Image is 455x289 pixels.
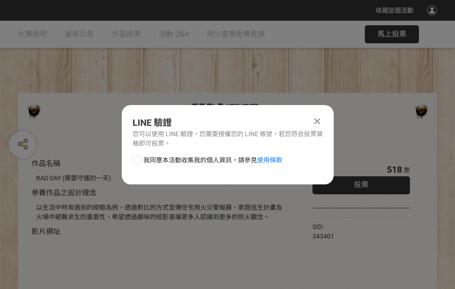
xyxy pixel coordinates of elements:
span: 參賽作品之設計理念 [32,188,97,197]
span: 防火宣導免費資源 [207,30,265,38]
div: 以生活中時常遇到的經驗為例，透過對比的方式宣傳住宅用火災警報器、家庭逃生計畫及火場中避難求生的重要性，希望透過趣味的短影音讓更多人認識到更多的防火觀念。 [36,203,285,222]
span: 作品投票 [112,30,141,38]
span: 票 [404,167,410,174]
a: 防火宣導免費資源 [207,21,265,48]
a: 作品投票 [112,21,141,48]
button: 馬上投票 [365,25,419,43]
span: 投票 [354,180,368,189]
span: 比賽說明 [18,30,47,38]
a: 使用條款 [257,156,282,164]
span: 作品名稱 [32,159,60,168]
span: 活動 Q&A [159,30,189,38]
div: 您可以使用 LINE 驗證，您需要授權您的 LINE 帳號，若您符合投票資格即可投票。 [133,129,323,148]
span: 最新公告 [65,30,94,38]
span: 馬上投票 [377,30,406,38]
div: LINE 驗證 [133,116,323,129]
span: 我同意本活動收集我的個人資訊，請參見 [143,156,282,165]
span: 518 [387,164,402,175]
span: SID: 343401 [313,223,334,240]
iframe: Facebook Share [336,222,381,231]
span: 影片網址 [32,227,60,236]
span: 收藏這個活動 [376,7,414,14]
div: BAD DAY (需要守護的一天) [36,174,285,183]
a: 比賽說明 [18,21,47,48]
a: 最新公告 [65,21,94,48]
a: 活動 Q&A [159,21,189,48]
